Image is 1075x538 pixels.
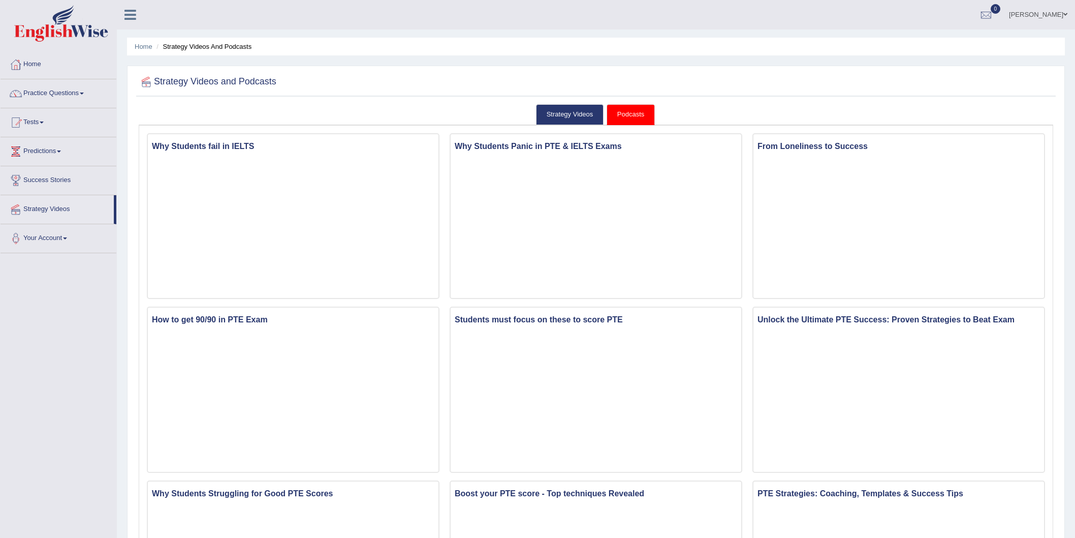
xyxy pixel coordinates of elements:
a: Your Account [1,224,116,250]
a: Home [1,50,116,76]
a: Predictions [1,137,116,163]
h2: Strategy Videos and Podcasts [139,74,276,89]
h3: PTE Strategies: Coaching, Templates & Success Tips [753,487,1044,501]
a: Tests [1,108,116,134]
h3: Why Students fail in IELTS [148,139,438,154]
h3: From Loneliness to Success [753,139,1044,154]
a: Strategy Videos [1,195,114,221]
h3: Boost your PTE score - Top techniques Revealed [451,487,741,501]
a: Home [135,43,152,50]
a: Success Stories [1,166,116,192]
h3: Unlock the Ultimate PTE Success: Proven Strategies to Beat Exam [753,313,1044,327]
span: 0 [991,4,1001,14]
li: Strategy Videos and Podcasts [154,42,251,51]
a: Strategy Videos [536,104,604,125]
a: Podcasts [607,104,655,125]
h3: Why Students Struggling for Good PTE Scores [148,487,438,501]
h3: How to get 90/90 in PTE Exam [148,313,438,327]
h3: Why Students Panic in PTE & IELTS Exams [451,139,741,154]
h3: Students must focus on these to score PTE [451,313,741,327]
a: Practice Questions [1,79,116,105]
